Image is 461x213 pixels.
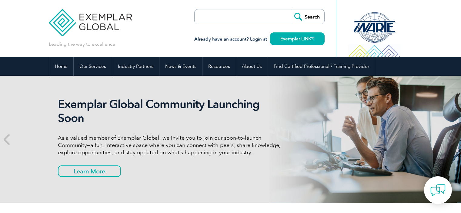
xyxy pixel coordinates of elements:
a: Home [49,57,73,76]
img: open_square.png [311,37,314,40]
a: Learn More [58,165,121,177]
h3: Already have an account? Login at [194,35,325,43]
img: contact-chat.png [430,183,446,198]
a: About Us [236,57,268,76]
a: Resources [202,57,236,76]
a: Exemplar LINK [270,32,325,45]
a: News & Events [159,57,202,76]
p: As a valued member of Exemplar Global, we invite you to join our soon-to-launch Community—a fun, ... [58,134,285,156]
a: Our Services [74,57,112,76]
p: Leading the way to excellence [49,41,115,48]
a: Find Certified Professional / Training Provider [268,57,375,76]
h2: Exemplar Global Community Launching Soon [58,97,285,125]
a: Industry Partners [112,57,159,76]
input: Search [291,9,324,24]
